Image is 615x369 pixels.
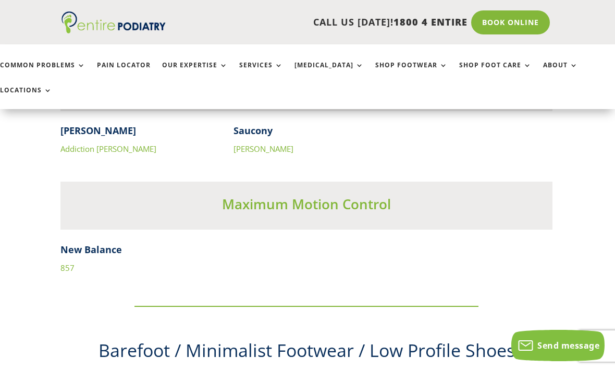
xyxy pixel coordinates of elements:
[393,16,468,28] span: 1800 4 ENTIRE
[60,144,156,154] a: Addiction [PERSON_NAME]
[62,11,166,33] img: logo (1)
[233,144,293,154] a: [PERSON_NAME]
[60,124,206,142] h4: [PERSON_NAME]
[375,62,448,84] a: Shop Footwear
[60,243,552,261] h4: New Balance
[543,62,578,84] a: About
[294,62,364,84] a: [MEDICAL_DATA]
[60,195,552,219] h3: Maximum Motion Control
[537,340,599,351] span: Send message
[162,62,228,84] a: Our Expertise
[60,338,552,368] h2: ​Barefoot / Minimalist Footwear / Low Profile Shoes
[62,25,166,35] a: Entire Podiatry
[459,62,532,84] a: Shop Foot Care
[60,263,75,273] a: 857
[471,10,550,34] a: Book Online
[239,62,283,84] a: Services
[511,330,605,361] button: Send message
[97,62,151,84] a: Pain Locator
[170,16,468,29] p: CALL US [DATE]!
[233,124,379,142] h4: Saucony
